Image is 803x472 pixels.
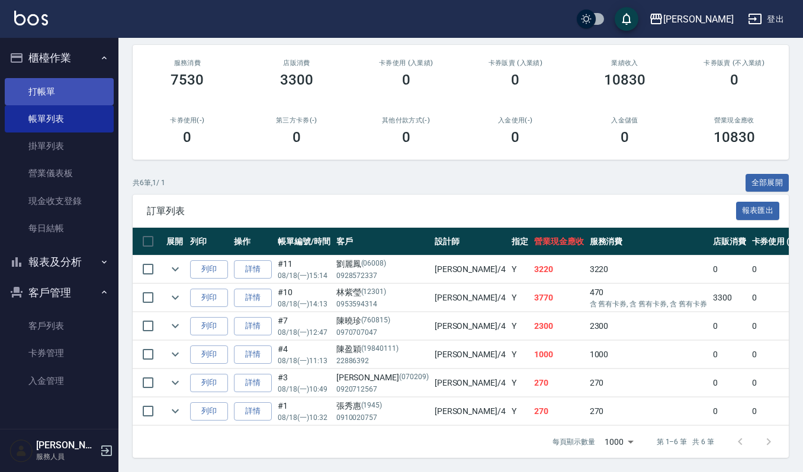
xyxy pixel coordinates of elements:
h2: 卡券使用 (入業績) [365,59,447,67]
td: Y [509,397,531,425]
a: 營業儀表板 [5,160,114,187]
td: 3220 [587,256,710,283]
button: expand row [166,317,184,335]
th: 客戶 [333,228,432,256]
p: (1945) [361,400,383,412]
div: 張秀惠 [336,400,429,412]
p: (19840111) [361,343,399,355]
div: 陳曉珍 [336,315,429,327]
td: 0 [710,312,749,340]
h3: 0 [402,72,410,88]
h2: 卡券販賣 (入業績) [475,59,556,67]
a: 客戶列表 [5,312,114,340]
div: 1000 [600,426,638,458]
td: 3220 [531,256,587,283]
th: 指定 [509,228,531,256]
button: expand row [166,289,184,306]
button: 全部展開 [746,174,789,192]
th: 服務消費 [587,228,710,256]
h3: 0 [183,129,191,146]
p: 第 1–6 筆 共 6 筆 [657,437,714,447]
button: 報表匯出 [736,202,780,220]
h3: 0 [621,129,629,146]
button: 列印 [190,260,228,279]
td: Y [509,312,531,340]
a: 打帳單 [5,78,114,105]
td: 2300 [587,312,710,340]
td: Y [509,341,531,368]
p: 含 舊有卡券, 含 舊有卡券, 含 舊有卡券 [590,299,707,309]
h3: 3300 [280,72,313,88]
td: 0 [710,341,749,368]
h3: 0 [511,72,519,88]
button: 客戶管理 [5,277,114,308]
a: 現金收支登錄 [5,187,114,215]
td: 0 [710,369,749,397]
p: 0970707047 [336,327,429,338]
td: 270 [531,369,587,397]
a: 入金管理 [5,367,114,395]
p: 每頁顯示數量 [553,437,595,447]
td: [PERSON_NAME] /4 [432,369,509,397]
p: 0920712567 [336,384,429,395]
td: 0 [710,256,749,283]
h3: 0 [730,72,738,88]
th: 營業現金應收 [531,228,587,256]
h3: 服務消費 [147,59,228,67]
button: 列印 [190,317,228,335]
a: 詳情 [234,289,272,307]
h3: 10830 [604,72,645,88]
button: 列印 [190,374,228,392]
td: 3770 [531,284,587,312]
button: expand row [166,345,184,363]
h2: 店販消費 [256,59,338,67]
button: save [615,7,638,31]
div: 劉麗鳳 [336,258,429,270]
td: #3 [275,369,333,397]
th: 設計師 [432,228,509,256]
img: Logo [14,11,48,25]
td: [PERSON_NAME] /4 [432,312,509,340]
p: 22886392 [336,355,429,366]
p: (06008) [361,258,387,270]
a: 詳情 [234,345,272,364]
p: 0910020757 [336,412,429,423]
p: 08/18 (一) 11:13 [278,355,330,366]
button: expand row [166,374,184,392]
p: 08/18 (一) 14:13 [278,299,330,309]
img: Person [9,439,33,463]
p: 共 6 筆, 1 / 1 [133,177,165,188]
h3: 10830 [714,129,755,146]
p: 08/18 (一) 10:49 [278,384,330,395]
h2: 第三方卡券(-) [256,117,338,124]
td: #4 [275,341,333,368]
button: expand row [166,260,184,278]
h3: 0 [511,129,519,146]
button: 列印 [190,289,228,307]
td: [PERSON_NAME] /4 [432,341,509,368]
h2: 業績收入 [584,59,666,67]
p: 服務人員 [36,451,97,462]
h3: 0 [293,129,301,146]
td: 2300 [531,312,587,340]
div: 林紫瑩 [336,286,429,299]
p: 08/18 (一) 15:14 [278,270,330,281]
a: 詳情 [234,402,272,421]
button: 報表及分析 [5,247,114,277]
h2: 入金儲值 [584,117,666,124]
td: 3300 [710,284,749,312]
th: 店販消費 [710,228,749,256]
p: (070209) [399,371,429,384]
td: Y [509,256,531,283]
button: 登出 [743,8,789,30]
span: 訂單列表 [147,205,736,217]
td: 270 [587,369,710,397]
p: (760815) [361,315,391,327]
td: 470 [587,284,710,312]
button: 列印 [190,345,228,364]
button: expand row [166,402,184,420]
td: 270 [531,397,587,425]
td: 270 [587,397,710,425]
div: 陳盈穎 [336,343,429,355]
button: 列印 [190,402,228,421]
